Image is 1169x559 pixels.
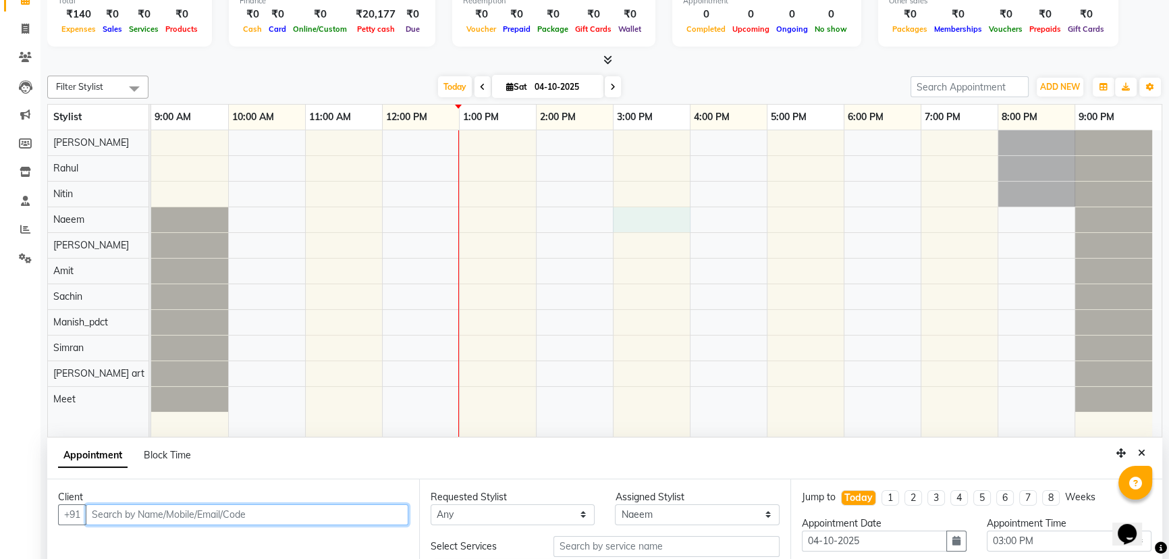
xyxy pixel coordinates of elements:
div: Client [58,490,408,504]
a: 4:00 PM [690,107,733,127]
span: Memberships [931,24,985,34]
a: 8:00 PM [998,107,1041,127]
div: Weeks [1065,490,1095,504]
span: Voucher [463,24,499,34]
span: [PERSON_NAME] [53,239,129,251]
div: ₹20,177 [350,7,401,22]
a: 10:00 AM [229,107,277,127]
span: Naeem [53,213,84,225]
span: Package [534,24,572,34]
div: ₹0 [615,7,645,22]
a: 9:00 AM [151,107,194,127]
span: ADD NEW [1040,82,1080,92]
div: ₹0 [99,7,126,22]
span: Appointment [58,444,128,468]
div: Select Services [420,539,544,554]
div: ₹0 [162,7,201,22]
span: No show [811,24,850,34]
span: Products [162,24,201,34]
div: ₹0 [265,7,290,22]
input: Search by Name/Mobile/Email/Code [86,504,408,525]
span: Sales [99,24,126,34]
input: yyyy-mm-dd [802,531,947,552]
span: Due [402,24,423,34]
span: Vouchers [985,24,1026,34]
a: 11:00 AM [306,107,354,127]
button: Close [1132,443,1151,464]
span: Packages [889,24,931,34]
div: ₹0 [463,7,499,22]
div: 0 [811,7,850,22]
div: Today [844,491,873,505]
a: 5:00 PM [767,107,810,127]
span: Amit [53,265,74,277]
div: ₹0 [290,7,350,22]
div: 0 [683,7,729,22]
div: ₹0 [572,7,615,22]
a: 3:00 PM [614,107,656,127]
span: Block Time [144,449,191,461]
span: Sat [503,82,531,92]
a: 12:00 PM [383,107,431,127]
span: Meet [53,393,76,405]
div: Assigned Stylist [615,490,780,504]
a: 2:00 PM [537,107,579,127]
li: 8 [1042,490,1060,506]
span: Gift Cards [1064,24,1108,34]
span: Expenses [58,24,99,34]
a: 1:00 PM [460,107,502,127]
div: ₹0 [931,7,985,22]
span: Completed [683,24,729,34]
div: 0 [773,7,811,22]
a: 6:00 PM [844,107,887,127]
span: Ongoing [773,24,811,34]
span: Cash [240,24,265,34]
input: Search Appointment [910,76,1029,97]
iframe: chat widget [1112,505,1156,545]
li: 1 [881,490,899,506]
span: Today [438,76,472,97]
div: 0 [729,7,773,22]
span: Gift Cards [572,24,615,34]
span: [PERSON_NAME] art [53,367,144,379]
span: Prepaids [1026,24,1064,34]
span: Upcoming [729,24,773,34]
div: ₹0 [534,7,572,22]
div: ₹0 [985,7,1026,22]
a: 9:00 PM [1075,107,1118,127]
div: Jump to [802,490,836,504]
a: 7:00 PM [921,107,964,127]
button: ADD NEW [1037,78,1083,97]
li: 3 [927,490,945,506]
div: ₹140 [58,7,99,22]
li: 7 [1019,490,1037,506]
span: Card [265,24,290,34]
div: ₹0 [240,7,265,22]
li: 5 [973,490,991,506]
span: Online/Custom [290,24,350,34]
div: Appointment Date [802,516,967,531]
li: 4 [950,490,968,506]
div: ₹0 [126,7,162,22]
div: ₹0 [499,7,534,22]
input: 2025-10-04 [531,77,598,97]
li: 6 [996,490,1014,506]
span: [PERSON_NAME] [53,136,129,149]
div: ₹0 [1026,7,1064,22]
div: Appointment Time [987,516,1151,531]
button: +91 [58,504,86,525]
span: Services [126,24,162,34]
span: Sachin [53,290,82,302]
span: Stylist [53,111,82,123]
span: Prepaid [499,24,534,34]
span: Nitin [53,188,73,200]
input: Search by service name [553,536,780,557]
span: Simran [53,342,84,354]
span: Filter Stylist [56,81,103,92]
div: ₹0 [1064,7,1108,22]
span: Rahul [53,162,78,174]
div: ₹0 [889,7,931,22]
span: Petty cash [354,24,398,34]
div: Requested Stylist [431,490,595,504]
div: ₹0 [401,7,425,22]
